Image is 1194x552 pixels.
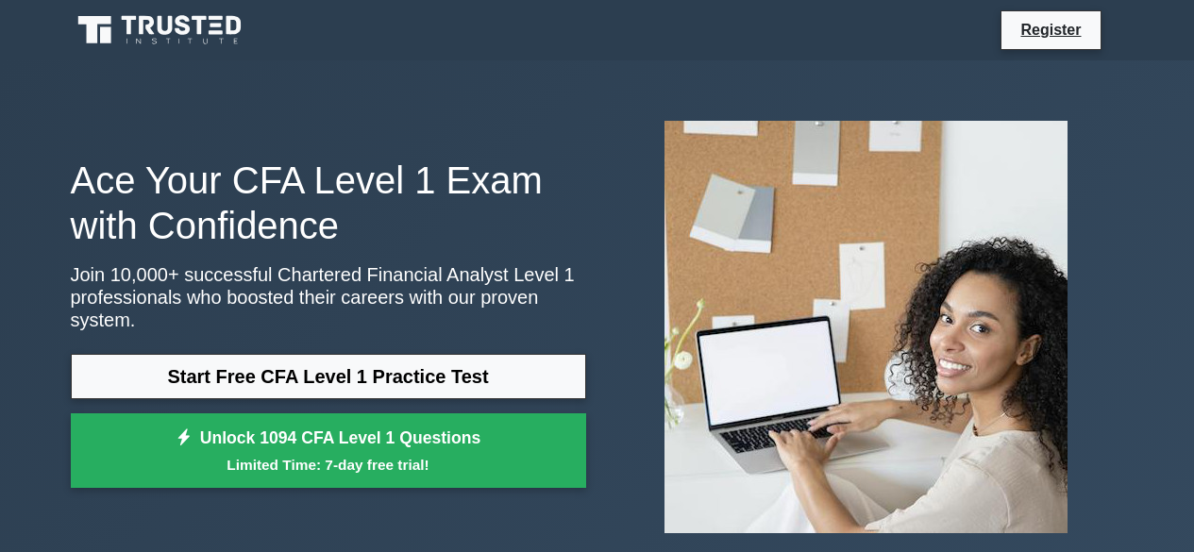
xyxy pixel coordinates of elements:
[71,354,586,399] a: Start Free CFA Level 1 Practice Test
[1009,18,1092,42] a: Register
[71,158,586,248] h1: Ace Your CFA Level 1 Exam with Confidence
[71,263,586,331] p: Join 10,000+ successful Chartered Financial Analyst Level 1 professionals who boosted their caree...
[71,413,586,489] a: Unlock 1094 CFA Level 1 QuestionsLimited Time: 7-day free trial!
[94,454,563,476] small: Limited Time: 7-day free trial!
